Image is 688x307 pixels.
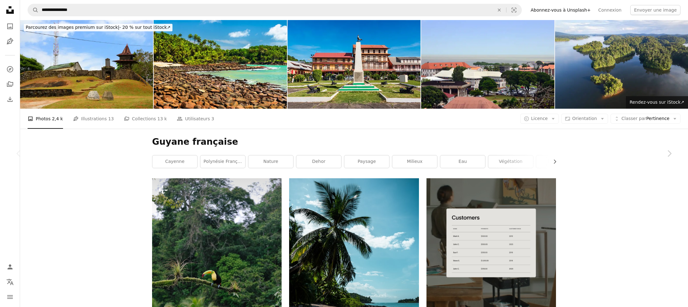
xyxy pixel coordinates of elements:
[26,25,171,30] span: - 20 % sur tout iStock ↗
[549,155,556,168] button: faire défiler la liste vers la droite
[4,93,16,106] a: Historique de téléchargement
[622,116,669,122] span: Pertinence
[344,155,389,168] a: paysage
[152,136,556,148] h1: Guyane française
[26,25,119,30] span: Parcourez des images premium sur iStock |
[572,116,597,121] span: Orientation
[561,114,608,124] button: Orientation
[440,155,485,168] a: Eau
[177,109,214,129] a: Utilisateurs 3
[4,261,16,273] a: Connexion / S’inscrire
[421,20,554,109] img: Paysage urbain de Cayenne, Guyane française
[392,155,437,168] a: Milieux
[4,276,16,288] button: Langue
[492,4,506,16] button: Effacer
[611,114,680,124] button: Classer parPertinence
[595,5,625,15] a: Connexion
[4,63,16,75] a: Explorer
[4,35,16,48] a: Illustrations
[520,114,559,124] button: Licence
[296,155,341,168] a: dehor
[20,20,176,35] a: Parcourez des images premium sur iStock|- 20 % sur tout iStock↗
[555,20,688,109] img: Lake Petit-Saut
[108,115,114,122] span: 13
[20,20,153,109] img: Fort Cépérou, Cayenne, Guyane française
[157,115,167,122] span: 13 k
[536,155,581,168] a: Rendu 3D
[4,78,16,91] a: Collections
[506,4,521,16] button: Recherche de visuels
[154,20,287,109] img: Plage de pierre sur l’île Saint-Joseph, l’une des îles du Salut en Guyane française, en Amérique ...
[28,4,522,16] form: Rechercher des visuels sur tout le site
[152,155,197,168] a: Cayenne
[531,116,548,121] span: Licence
[527,5,595,15] a: Abonnez-vous à Unsplash+
[73,109,114,129] a: Illustrations 13
[200,155,245,168] a: Polynésie française
[650,123,688,184] a: Suivant
[626,96,688,109] a: Rendez-vous sur iStock↗
[488,155,533,168] a: végétation
[4,20,16,33] a: Photos
[630,5,680,15] button: Envoyer une image
[289,272,419,278] a: Une plage avec des palmiers
[28,4,39,16] button: Rechercher sur Unsplash
[622,116,646,121] span: Classer par
[211,115,214,122] span: 3
[152,272,282,278] a: Un toucan assis sur une branche dans une forêt
[630,100,684,105] span: Rendez-vous sur iStock ↗
[288,20,421,109] img: Place du Coq à Cayenne Français Guyane
[4,291,16,303] button: Menu
[124,109,167,129] a: Collections 13 k
[248,155,293,168] a: nature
